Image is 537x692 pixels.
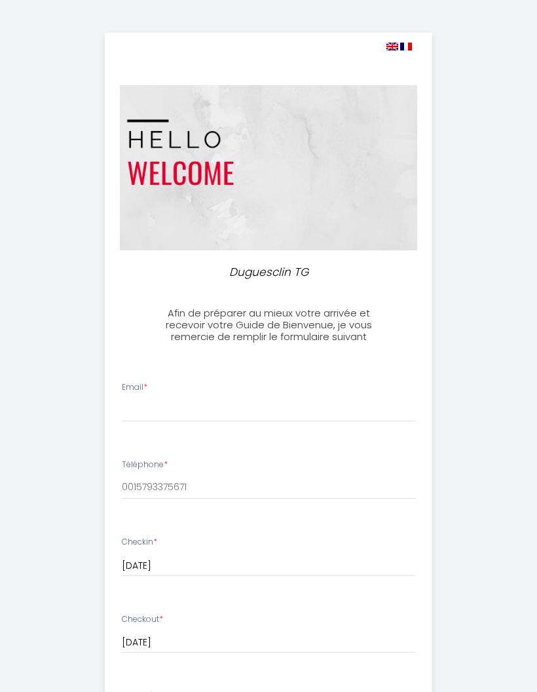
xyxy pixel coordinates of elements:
[386,43,398,50] img: en.png
[162,307,374,343] h3: Afin de préparer au mieux votre arrivée et recevoir votre Guide de Bienvenue, je vous remercie de...
[122,613,163,626] label: Checkout
[400,43,412,50] img: fr.png
[168,263,369,281] p: Duguesclin TG
[122,459,168,471] label: Téléphone
[122,381,147,394] label: Email
[122,536,157,548] label: Checkin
